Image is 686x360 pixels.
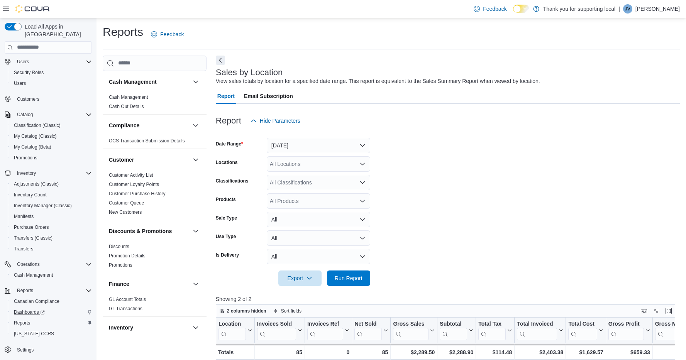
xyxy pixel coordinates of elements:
[191,155,200,164] button: Customer
[257,320,302,340] button: Invoices Sold
[109,200,144,206] a: Customer Queue
[109,78,190,86] button: Cash Management
[11,297,63,306] a: Canadian Compliance
[483,5,506,13] span: Feedback
[11,179,62,189] a: Adjustments (Classic)
[478,320,506,340] div: Total Tax
[109,138,185,144] a: OCS Transaction Submission Details
[11,132,92,141] span: My Catalog (Classic)
[103,171,207,220] div: Customer
[216,116,241,125] h3: Report
[109,324,190,331] button: Inventory
[635,4,680,14] p: [PERSON_NAME]
[354,320,382,328] div: Net Sold
[393,320,435,340] button: Gross Sales
[11,223,92,232] span: Purchase Orders
[216,68,283,77] h3: Sales by Location
[244,88,293,104] span: Email Subscription
[216,215,237,221] label: Sale Type
[14,286,92,295] span: Reports
[393,348,435,357] div: $2,289.50
[109,210,142,215] a: New Customers
[191,279,200,289] button: Finance
[608,320,650,340] button: Gross Profit
[216,178,249,184] label: Classifications
[148,27,187,42] a: Feedback
[14,110,36,119] button: Catalog
[14,155,37,161] span: Promotions
[335,274,362,282] span: Run Report
[218,348,252,357] div: Totals
[11,121,92,130] span: Classification (Classic)
[8,179,95,189] button: Adjustments (Classic)
[8,222,95,233] button: Purchase Orders
[513,5,529,13] input: Dark Mode
[14,181,59,187] span: Adjustments (Classic)
[270,306,305,316] button: Sort fields
[359,161,366,167] button: Open list of options
[219,320,246,328] div: Location
[11,212,92,221] span: Manifests
[478,320,512,340] button: Total Tax
[11,201,75,210] a: Inventory Manager (Classic)
[11,190,50,199] a: Inventory Count
[109,306,142,311] a: GL Transactions
[109,122,190,129] button: Compliance
[267,230,370,246] button: All
[14,169,39,178] button: Inventory
[17,347,34,353] span: Settings
[440,320,473,340] button: Subtotal
[11,233,56,243] a: Transfers (Classic)
[14,286,36,295] button: Reports
[11,121,64,130] a: Classification (Classic)
[354,320,382,340] div: Net Sold
[8,307,95,318] a: Dashboards
[568,320,597,328] div: Total Cost
[109,95,148,100] a: Cash Management
[11,142,92,152] span: My Catalog (Beta)
[11,244,92,254] span: Transfers
[608,348,650,357] div: $659.33
[191,226,200,236] button: Discounts & Promotions
[8,328,95,339] button: [US_STATE] CCRS
[11,190,92,199] span: Inventory Count
[14,69,44,76] span: Security Roles
[14,169,92,178] span: Inventory
[216,306,269,316] button: 2 columns hidden
[11,153,41,162] a: Promotions
[109,297,146,302] a: GL Account Totals
[217,88,235,104] span: Report
[8,200,95,211] button: Inventory Manager (Classic)
[14,272,53,278] span: Cash Management
[247,113,303,128] button: Hide Parameters
[11,212,37,221] a: Manifests
[14,122,61,128] span: Classification (Classic)
[103,24,143,40] h1: Reports
[639,306,649,316] button: Keyboard shortcuts
[283,270,317,286] span: Export
[109,104,144,109] a: Cash Out Details
[103,93,207,114] div: Cash Management
[393,320,429,328] div: Gross Sales
[14,57,92,66] span: Users
[11,233,92,243] span: Transfers (Classic)
[267,138,370,153] button: [DATE]
[11,68,47,77] a: Security Roles
[440,320,467,328] div: Subtotal
[227,308,266,314] span: 2 columns hidden
[618,4,620,14] p: |
[14,345,92,354] span: Settings
[17,261,40,267] span: Operations
[160,30,184,38] span: Feedback
[664,306,673,316] button: Enter fullscreen
[517,320,557,328] div: Total Invoiced
[257,320,296,328] div: Invoices Sold
[471,1,510,17] a: Feedback
[17,96,39,102] span: Customers
[14,246,33,252] span: Transfers
[625,4,630,14] span: JV
[478,320,506,328] div: Total Tax
[14,320,30,326] span: Reports
[278,270,322,286] button: Export
[11,153,92,162] span: Promotions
